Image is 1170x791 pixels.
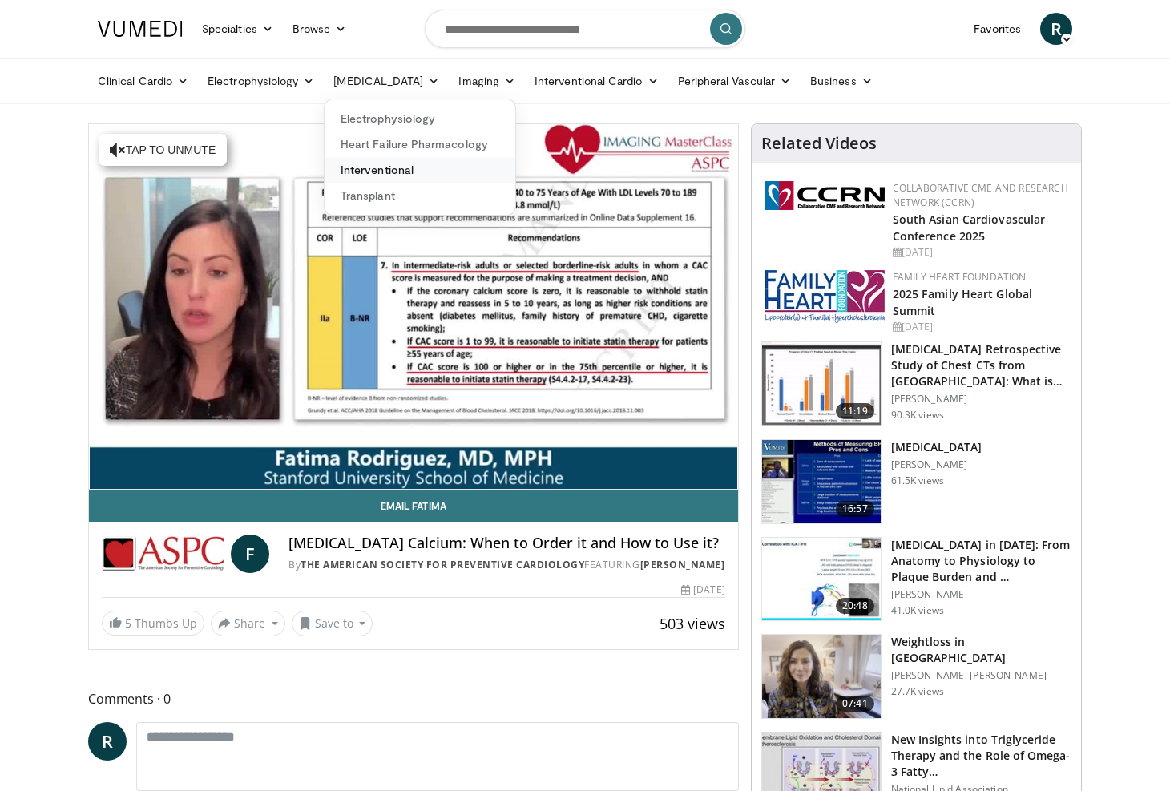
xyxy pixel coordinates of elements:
[325,183,515,208] a: Transplant
[836,501,874,517] span: 16:57
[211,611,285,636] button: Share
[198,65,324,97] a: Electrophysiology
[891,341,1071,389] h3: [MEDICAL_DATA] Retrospective Study of Chest CTs from [GEOGRAPHIC_DATA]: What is the Re…
[761,341,1071,426] a: 11:19 [MEDICAL_DATA] Retrospective Study of Chest CTs from [GEOGRAPHIC_DATA]: What is the Re… [PE...
[89,490,738,522] a: Email Fatima
[891,732,1071,780] h3: New Insights into Triglyceride Therapy and the Role of Omega-3 Fatty…
[283,13,357,45] a: Browse
[891,669,1071,682] p: [PERSON_NAME] [PERSON_NAME]
[525,65,668,97] a: Interventional Cardio
[765,181,885,210] img: a04ee3ba-8487-4636-b0fb-5e8d268f3737.png.150x105_q85_autocrop_double_scale_upscale_version-0.2.png
[762,538,881,621] img: 823da73b-7a00-425d-bb7f-45c8b03b10c3.150x105_q85_crop-smart_upscale.jpg
[891,604,944,617] p: 41.0K views
[125,615,131,631] span: 5
[99,134,227,166] button: Tap to unmute
[836,403,874,419] span: 11:19
[681,583,724,597] div: [DATE]
[325,106,515,131] a: Electrophysiology
[891,439,982,455] h3: [MEDICAL_DATA]
[761,439,1071,524] a: 16:57 [MEDICAL_DATA] [PERSON_NAME] 61.5K views
[425,10,745,48] input: Search topics, interventions
[668,65,801,97] a: Peripheral Vascular
[88,722,127,761] a: R
[98,21,183,37] img: VuMedi Logo
[102,611,204,636] a: 5 Thumbs Up
[89,124,738,490] video-js: Video Player
[192,13,283,45] a: Specialties
[325,131,515,157] a: Heart Failure Pharmacology
[640,558,725,571] a: [PERSON_NAME]
[893,212,1046,244] a: South Asian Cardiovascular Conference 2025
[1040,13,1072,45] a: R
[836,696,874,712] span: 07:41
[292,611,373,636] button: Save to
[765,270,885,323] img: 96363db5-6b1b-407f-974b-715268b29f70.jpeg.150x105_q85_autocrop_double_scale_upscale_version-0.2.jpg
[288,558,724,572] div: By FEATURING
[891,634,1071,666] h3: Weightloss in [GEOGRAPHIC_DATA]
[762,635,881,718] img: 9983fed1-7565-45be-8934-aef1103ce6e2.150x105_q85_crop-smart_upscale.jpg
[891,588,1071,601] p: [PERSON_NAME]
[964,13,1031,45] a: Favorites
[891,458,982,471] p: [PERSON_NAME]
[88,688,739,709] span: Comments 0
[231,535,269,573] a: F
[761,537,1071,622] a: 20:48 [MEDICAL_DATA] in [DATE]: From Anatomy to Physiology to Plaque Burden and … [PERSON_NAME] 4...
[325,157,515,183] a: Interventional
[891,409,944,422] p: 90.3K views
[893,245,1068,260] div: [DATE]
[761,134,877,153] h4: Related Videos
[893,270,1027,284] a: Family Heart Foundation
[836,598,874,614] span: 20:48
[891,393,1071,406] p: [PERSON_NAME]
[893,181,1068,209] a: Collaborative CME and Research Network (CCRN)
[801,65,882,97] a: Business
[449,65,525,97] a: Imaging
[88,65,198,97] a: Clinical Cardio
[762,342,881,426] img: c2eb46a3-50d3-446d-a553-a9f8510c7760.150x105_q85_crop-smart_upscale.jpg
[761,634,1071,719] a: 07:41 Weightloss in [GEOGRAPHIC_DATA] [PERSON_NAME] [PERSON_NAME] 27.7K views
[288,535,724,552] h4: [MEDICAL_DATA] Calcium: When to Order it and How to Use it?
[324,65,449,97] a: [MEDICAL_DATA]
[891,474,944,487] p: 61.5K views
[762,440,881,523] img: a92b9a22-396b-4790-a2bb-5028b5f4e720.150x105_q85_crop-smart_upscale.jpg
[102,535,224,573] img: The American Society for Preventive Cardiology
[301,558,584,571] a: The American Society for Preventive Cardiology
[891,685,944,698] p: 27.7K views
[660,614,725,633] span: 503 views
[893,320,1068,334] div: [DATE]
[893,286,1032,318] a: 2025 Family Heart Global Summit
[891,537,1071,585] h3: [MEDICAL_DATA] in [DATE]: From Anatomy to Physiology to Plaque Burden and …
